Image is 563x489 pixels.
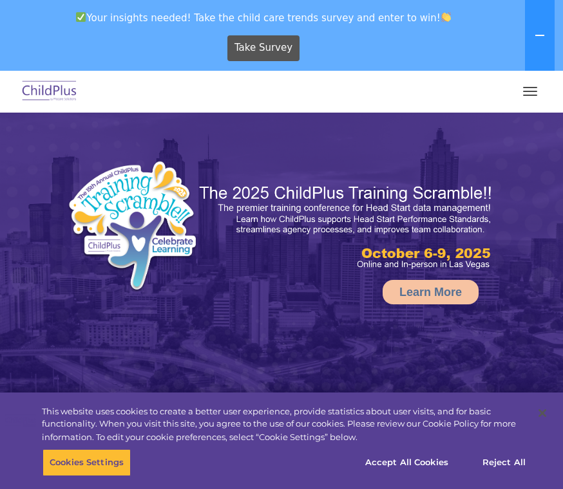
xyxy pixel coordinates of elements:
img: ✅ [76,12,86,22]
span: Your insights needed! Take the child care trends survey and enter to win! [5,5,522,30]
button: Close [528,399,557,427]
a: Take Survey [227,35,300,61]
button: Reject All [464,449,544,476]
button: Accept All Cookies [358,449,455,476]
span: Take Survey [234,37,292,59]
img: ChildPlus by Procare Solutions [19,77,80,107]
div: This website uses cookies to create a better user experience, provide statistics about user visit... [42,405,524,443]
button: Cookies Settings [43,449,131,476]
img: 👏 [441,12,451,22]
a: Learn More [383,280,479,304]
